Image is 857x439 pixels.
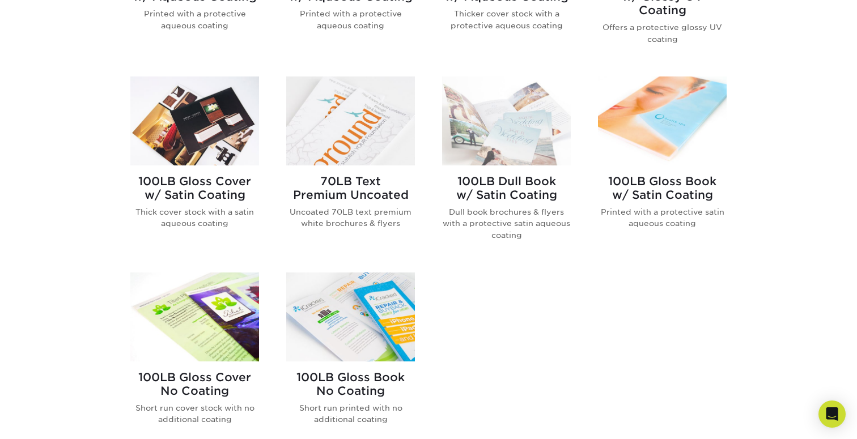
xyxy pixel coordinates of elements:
[598,174,727,202] h2: 100LB Gloss Book w/ Satin Coating
[442,206,571,241] p: Dull book brochures & flyers with a protective satin aqueous coating
[598,206,727,229] p: Printed with a protective satin aqueous coating
[442,76,571,165] img: 100LB Dull Book<br/>w/ Satin Coating Brochures & Flyers
[598,76,727,165] img: 100LB Gloss Book<br/>w/ Satin Coating Brochures & Flyers
[130,174,259,202] h2: 100LB Gloss Cover w/ Satin Coating
[442,8,571,31] p: Thicker cover stock with a protective aqueous coating
[130,76,259,259] a: 100LB Gloss Cover<br/>w/ Satin Coating Brochures & Flyers 100LB Gloss Coverw/ Satin Coating Thick...
[442,76,571,259] a: 100LB Dull Book<br/>w/ Satin Coating Brochures & Flyers 100LB Dull Bookw/ Satin Coating Dull book...
[286,8,415,31] p: Printed with a protective aqueous coating
[286,206,415,229] p: Uncoated 70LB text premium white brochures & flyers
[598,76,727,259] a: 100LB Gloss Book<br/>w/ Satin Coating Brochures & Flyers 100LB Gloss Bookw/ Satin Coating Printed...
[130,76,259,165] img: 100LB Gloss Cover<br/>w/ Satin Coating Brochures & Flyers
[286,76,415,165] img: 70LB Text<br/>Premium Uncoated Brochures & Flyers
[130,206,259,229] p: Thick cover stock with a satin aqueous coating
[130,272,259,361] img: 100LB Gloss Cover<br/>No Coating Brochures & Flyers
[286,76,415,259] a: 70LB Text<br/>Premium Uncoated Brochures & Flyers 70LB TextPremium Uncoated Uncoated 70LB text pr...
[598,22,727,45] p: Offers a protective glossy UV coating
[130,402,259,425] p: Short run cover stock with no additional coating
[286,174,415,202] h2: 70LB Text Premium Uncoated
[286,370,415,398] h2: 100LB Gloss Book No Coating
[130,370,259,398] h2: 100LB Gloss Cover No Coating
[442,174,571,202] h2: 100LB Dull Book w/ Satin Coating
[818,400,846,428] div: Open Intercom Messenger
[130,8,259,31] p: Printed with a protective aqueous coating
[286,402,415,425] p: Short run printed with no additional coating
[286,272,415,361] img: 100LB Gloss Book<br/>No Coating Brochures & Flyers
